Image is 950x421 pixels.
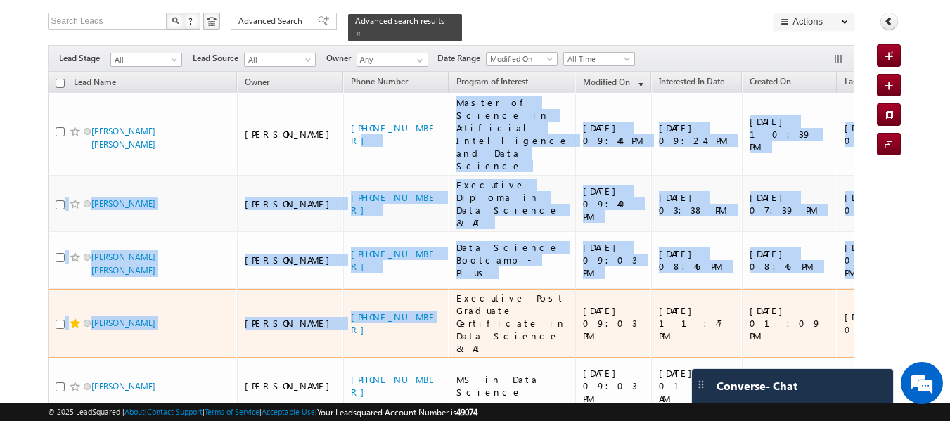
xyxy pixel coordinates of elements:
img: Search [172,17,179,24]
a: [PERSON_NAME] [PERSON_NAME] [91,252,155,276]
div: [PERSON_NAME] [245,254,337,266]
input: Type to Search [357,53,428,67]
button: ? [184,13,200,30]
a: Show All Items [409,53,427,67]
div: Executive Diploma in Data Science & AI [456,179,569,229]
a: Created On [743,74,798,92]
div: [DATE] 07:09 PM [845,311,929,336]
a: All [110,53,182,67]
div: MS in Data Science [456,373,569,399]
span: Your Leadsquared Account Number is [317,407,477,417]
span: Modified On [583,77,630,87]
span: © 2025 LeadSquared | | | | | [48,406,477,419]
div: [DATE] 09:03 PM [583,241,645,279]
a: [PERSON_NAME] [91,318,155,328]
div: [DATE] 09:03 PM [583,367,645,405]
div: Chat with us now [73,74,236,92]
span: Owner [245,77,269,87]
div: [DATE] 08:46 PM [750,247,831,273]
span: Modified On [487,53,553,65]
a: [PERSON_NAME] [91,381,155,391]
div: [DATE] 09:03 PM [583,304,645,342]
button: Actions [774,13,854,30]
div: [DATE] 09:00 PM [845,241,929,279]
div: Executive Post Graduate Certificate in Data Science & AI [456,292,569,355]
a: [PHONE_NUMBER] [351,122,437,146]
a: Acceptable Use [262,407,315,416]
div: Master of Science in Artificial Intelligence and Data Science [456,96,569,172]
span: Program of Interest [456,76,528,86]
div: [DATE] 01:13 AM [750,367,831,405]
span: Phone Number [351,76,408,86]
span: Owner [326,52,357,65]
img: d_60004797649_company_0_60004797649 [24,74,59,92]
span: 49074 [456,407,477,417]
span: All [245,53,312,66]
a: [PHONE_NUMBER] [351,247,437,272]
span: ? [188,15,195,27]
div: [DATE] 09:40 PM [583,185,645,223]
a: Modified On [486,52,558,66]
em: Start Chat [191,325,255,344]
a: All Time [563,52,635,66]
a: Program of Interest [449,74,535,92]
a: Phone Number [344,74,415,92]
span: Created On [750,76,791,86]
div: [PERSON_NAME] [245,197,337,210]
span: All Time [564,53,631,65]
span: Last call date and time [845,76,927,86]
span: Lead Source [193,52,244,65]
div: [DATE] 09:24 PM [659,122,736,147]
a: [PHONE_NUMBER] [351,311,437,335]
a: About [124,407,145,416]
span: Lead Stage [59,52,110,65]
div: [DATE] 01:23 AM [659,367,736,405]
img: carter-drag [695,379,707,390]
a: Last call date and time [837,74,935,92]
div: [DATE] 09:44 PM [583,122,645,147]
a: [PHONE_NUMBER] [351,191,437,216]
div: [DATE] 03:38 PM [659,191,736,216]
span: Advanced Search [238,15,307,27]
div: [DATE] 09:40 PM [845,191,929,216]
a: [PERSON_NAME] [91,198,155,209]
div: [DATE] 08:46 PM [659,247,736,273]
a: Lead Name [67,75,123,93]
a: All [244,53,316,67]
textarea: Type your message and hit 'Enter' [18,130,257,313]
span: Converse - Chat [717,380,797,392]
input: Check all records [56,79,65,88]
div: [DATE] 10:39 PM [750,115,831,153]
a: Terms of Service [205,407,259,416]
a: [PERSON_NAME] [PERSON_NAME] [91,126,155,150]
div: [PERSON_NAME] [245,128,337,141]
span: (sorted descending) [632,77,643,89]
div: [DATE] 07:39 PM [750,191,831,216]
div: Data Science Bootcamp - Plus [456,241,569,279]
a: [PHONE_NUMBER] [351,373,437,398]
span: All [111,53,178,66]
span: Advanced search results [355,15,444,26]
a: Contact Support [147,407,203,416]
div: [DATE] 01:09 PM [750,304,831,342]
div: [DATE] 10:00 PM [845,367,929,405]
div: [DATE] 07:13 PM [845,122,929,147]
a: Interested In Date [652,74,731,92]
div: [DATE] 11:47 PM [659,304,736,342]
div: Minimize live chat window [231,7,264,41]
span: Interested In Date [659,76,724,86]
span: Date Range [437,52,486,65]
div: [PERSON_NAME] [245,380,337,392]
div: [PERSON_NAME] [245,317,337,330]
a: Modified On (sorted descending) [576,74,650,92]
